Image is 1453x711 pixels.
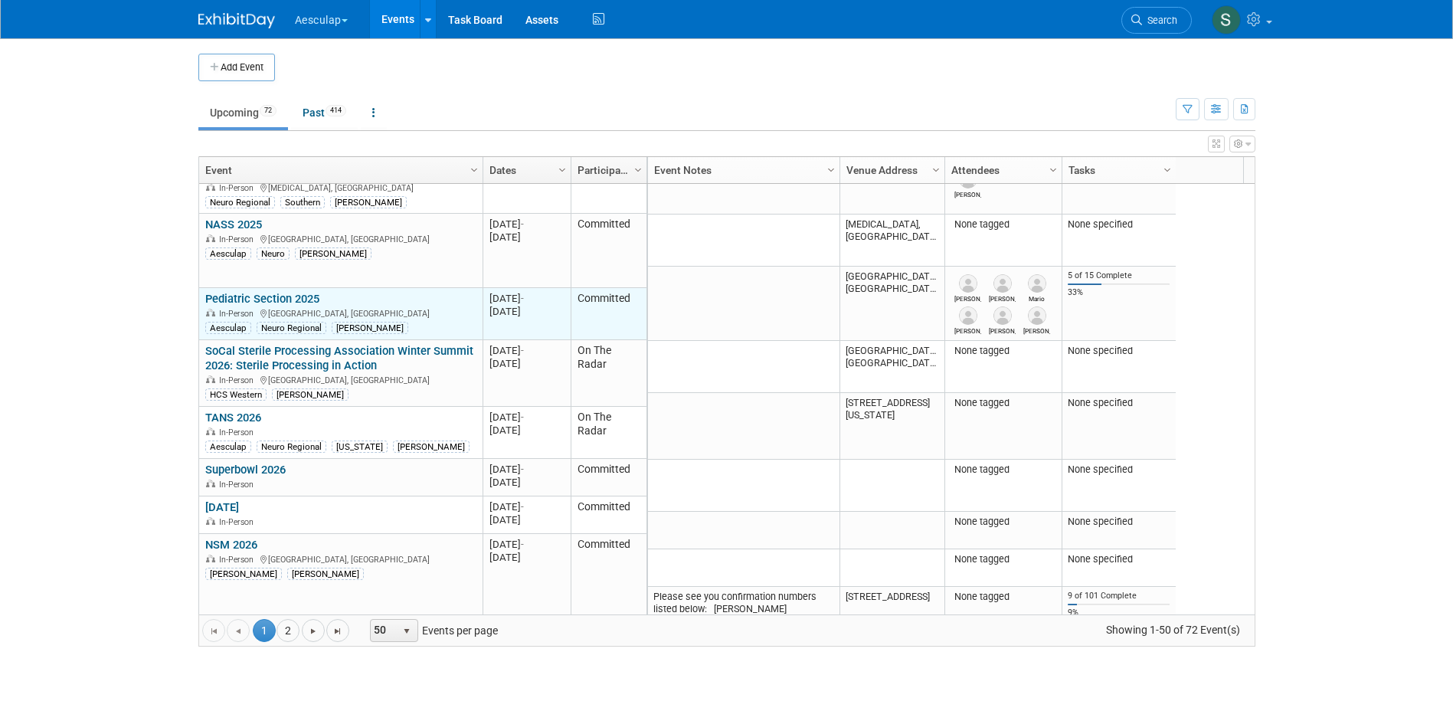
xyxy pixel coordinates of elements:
[205,500,239,514] a: [DATE]
[205,306,476,319] div: [GEOGRAPHIC_DATA], [GEOGRAPHIC_DATA]
[839,341,944,393] td: [GEOGRAPHIC_DATA], [GEOGRAPHIC_DATA]
[272,388,349,401] div: [PERSON_NAME]
[466,157,483,180] a: Column Settings
[205,218,262,231] a: NASS 2025
[571,407,646,459] td: On The Radar
[521,501,524,513] span: -
[332,441,388,453] div: [US_STATE]
[198,13,275,28] img: ExhibitDay
[1068,270,1170,281] div: 5 of 15 Complete
[930,164,942,176] span: Column Settings
[401,625,413,637] span: select
[521,293,524,304] span: -
[951,157,1052,183] a: Attendees
[1068,345,1170,357] div: None specified
[1121,7,1192,34] a: Search
[489,463,564,476] div: [DATE]
[208,625,220,637] span: Go to the first page
[198,54,275,81] button: Add Event
[1023,325,1050,335] div: Andy Dickherber
[1068,553,1170,565] div: None specified
[1091,619,1254,641] span: Showing 1-50 of 72 Event(s)
[468,164,480,176] span: Column Settings
[951,553,1055,565] div: None tagged
[489,157,561,183] a: Dates
[554,157,571,180] a: Column Settings
[571,288,646,340] td: Committed
[571,534,646,642] td: Committed
[571,496,646,534] td: Committed
[521,345,524,356] span: -
[287,568,364,580] div: [PERSON_NAME]
[206,234,215,242] img: In-Person Event
[350,619,513,642] span: Events per page
[205,441,251,453] div: Aesculap
[521,411,524,423] span: -
[332,625,344,637] span: Go to the last page
[326,105,346,116] span: 414
[206,309,215,316] img: In-Person Event
[489,538,564,551] div: [DATE]
[206,428,215,435] img: In-Person Event
[205,344,473,372] a: SoCal Sterile Processing Association Winter Summit 2026: Sterile Processing in Action
[1023,293,1050,303] div: Mario Pilato
[989,293,1016,303] div: Jason Moonen
[330,196,407,208] div: [PERSON_NAME]
[205,157,473,183] a: Event
[1045,157,1062,180] a: Column Settings
[489,231,564,244] div: [DATE]
[954,293,981,303] div: Brian Knop
[219,309,258,319] span: In-Person
[959,274,977,293] img: Brian Knop
[489,551,564,564] div: [DATE]
[205,538,257,552] a: NSM 2026
[1068,157,1166,183] a: Tasks
[951,591,1055,603] div: None tagged
[959,306,977,325] img: Megan Markee
[332,322,408,334] div: [PERSON_NAME]
[219,480,258,490] span: In-Person
[489,218,564,231] div: [DATE]
[1068,287,1170,298] div: 33%
[253,619,276,642] span: 1
[1068,218,1170,231] div: None specified
[489,424,564,437] div: [DATE]
[521,218,524,230] span: -
[1028,306,1046,325] img: Andy Dickherber
[648,587,839,695] td: Please see you confirmation numbers listed below: [PERSON_NAME] 24110530 [PERSON_NAME] 24110531 W...
[206,480,215,487] img: In-Person Event
[205,373,476,386] div: [GEOGRAPHIC_DATA], [GEOGRAPHIC_DATA]
[219,375,258,385] span: In-Person
[219,555,258,565] span: In-Person
[839,587,944,695] td: [STREET_ADDRESS]
[1142,15,1177,26] span: Search
[951,345,1055,357] div: None tagged
[630,157,646,180] a: Column Settings
[571,214,646,288] td: Committed
[521,539,524,550] span: -
[219,234,258,244] span: In-Person
[257,322,326,334] div: Neuro Regional
[1068,464,1170,476] div: None specified
[951,218,1055,231] div: None tagged
[205,388,267,401] div: HCS Western
[578,157,637,183] a: Participation
[489,500,564,513] div: [DATE]
[632,164,644,176] span: Column Settings
[219,517,258,527] span: In-Person
[839,393,944,460] td: [STREET_ADDRESS][US_STATE]
[954,325,981,335] div: Megan Markee
[489,411,564,424] div: [DATE]
[205,232,476,245] div: [GEOGRAPHIC_DATA], [GEOGRAPHIC_DATA]
[571,340,646,407] td: On The Radar
[1159,157,1176,180] a: Column Settings
[205,292,319,306] a: Pediatric Section 2025
[1068,397,1170,409] div: None specified
[205,196,275,208] div: Neuro Regional
[839,215,944,267] td: [MEDICAL_DATA], [GEOGRAPHIC_DATA]
[206,555,215,562] img: In-Person Event
[489,357,564,370] div: [DATE]
[489,344,564,357] div: [DATE]
[205,552,476,565] div: [GEOGRAPHIC_DATA], [GEOGRAPHIC_DATA]
[993,274,1012,293] img: Jason Moonen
